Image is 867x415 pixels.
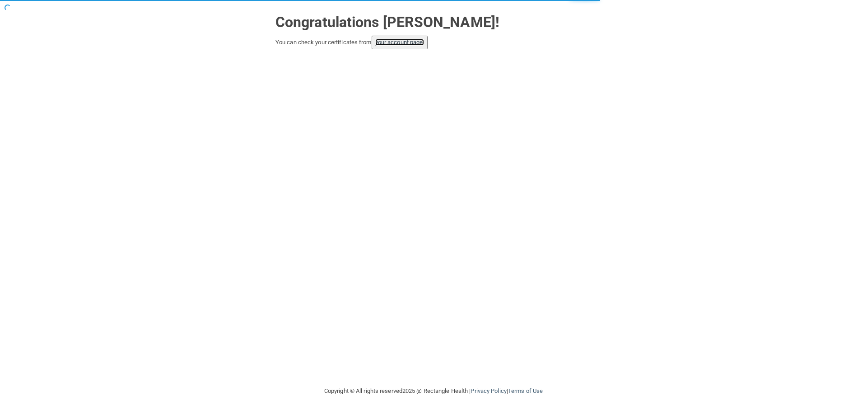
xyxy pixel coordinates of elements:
[471,387,506,394] a: Privacy Policy
[269,377,598,406] div: Copyright © All rights reserved 2025 @ Rectangle Health | |
[372,36,428,49] button: your account page!
[375,39,424,46] a: your account page!
[275,14,499,31] strong: Congratulations [PERSON_NAME]!
[275,36,592,49] div: You can check your certificates from
[508,387,543,394] a: Terms of Use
